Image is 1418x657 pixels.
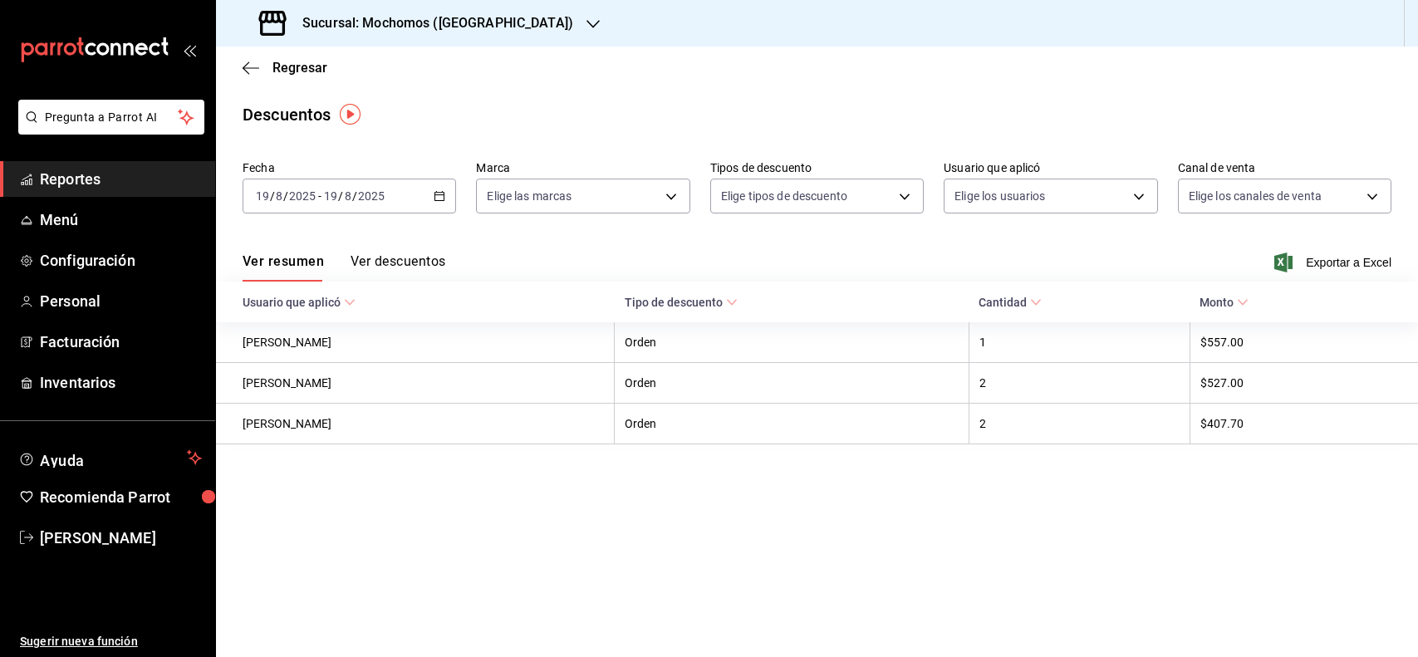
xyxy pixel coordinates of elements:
[625,296,738,309] span: Tipo de descuento
[721,188,847,204] span: Elige tipos de descuento
[615,363,969,404] th: Orden
[969,404,1190,444] th: 2
[243,102,331,127] div: Descuentos
[944,162,1157,174] label: Usuario que aplicó
[288,189,316,203] input: ----
[1178,162,1391,174] label: Canal de venta
[323,189,338,203] input: --
[979,296,1042,309] span: Cantidad
[216,404,615,444] th: [PERSON_NAME]
[1190,404,1418,444] th: $407.70
[283,189,288,203] span: /
[969,322,1190,363] th: 1
[357,189,385,203] input: ----
[318,189,321,203] span: -
[18,100,204,135] button: Pregunta a Parrot AI
[216,363,615,404] th: [PERSON_NAME]
[243,162,456,174] label: Fecha
[40,249,202,272] span: Configuración
[40,486,202,508] span: Recomienda Parrot
[338,189,343,203] span: /
[45,109,179,126] span: Pregunta a Parrot AI
[275,189,283,203] input: --
[243,60,327,76] button: Regresar
[1189,188,1322,204] span: Elige los canales de venta
[615,322,969,363] th: Orden
[351,253,445,282] button: Ver descuentos
[289,13,573,33] h3: Sucursal: Mochomos ([GEOGRAPHIC_DATA])
[40,331,202,353] span: Facturación
[40,208,202,231] span: Menú
[255,189,270,203] input: --
[243,296,356,309] span: Usuario que aplicó
[352,189,357,203] span: /
[20,633,202,650] span: Sugerir nueva función
[40,527,202,549] span: [PERSON_NAME]
[183,43,196,56] button: open_drawer_menu
[344,189,352,203] input: --
[272,60,327,76] span: Regresar
[12,120,204,138] a: Pregunta a Parrot AI
[487,188,572,204] span: Elige las marcas
[340,104,361,125] img: Tooltip marker
[40,448,180,468] span: Ayuda
[954,188,1045,204] span: Elige los usuarios
[969,363,1190,404] th: 2
[243,253,445,282] div: navigation tabs
[615,404,969,444] th: Orden
[1190,363,1418,404] th: $527.00
[1278,253,1391,272] button: Exportar a Excel
[476,162,689,174] label: Marca
[40,168,202,190] span: Reportes
[40,371,202,394] span: Inventarios
[1200,296,1249,309] span: Monto
[40,290,202,312] span: Personal
[710,162,924,174] label: Tipos de descuento
[1190,322,1418,363] th: $557.00
[243,253,324,282] button: Ver resumen
[270,189,275,203] span: /
[216,322,615,363] th: [PERSON_NAME]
